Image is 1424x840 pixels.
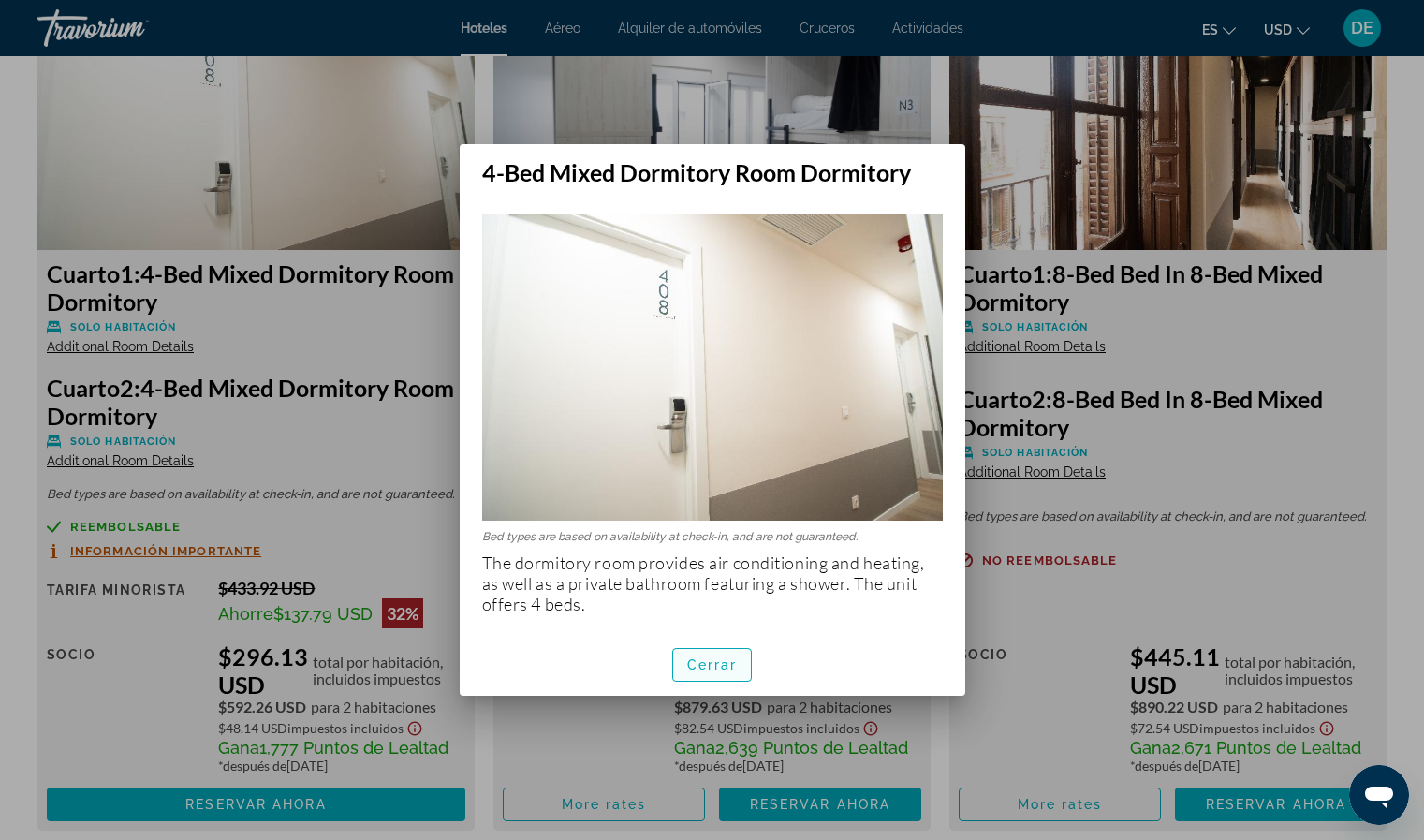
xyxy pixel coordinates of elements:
p: The dormitory room provides air conditioning and heating, as well as a private bathroom featuring... [482,553,943,614]
button: Cerrar [672,648,753,682]
iframe: Button to launch messaging window [1349,765,1409,825]
h2: 4-Bed Mixed Dormitory Room Dormitory [460,144,965,186]
span: Cerrar [687,657,738,672]
img: 4-Bed Mixed Dormitory Room Dormitory [482,214,943,522]
p: Bed types are based on availability at check-in, and are not guaranteed. [482,530,943,543]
